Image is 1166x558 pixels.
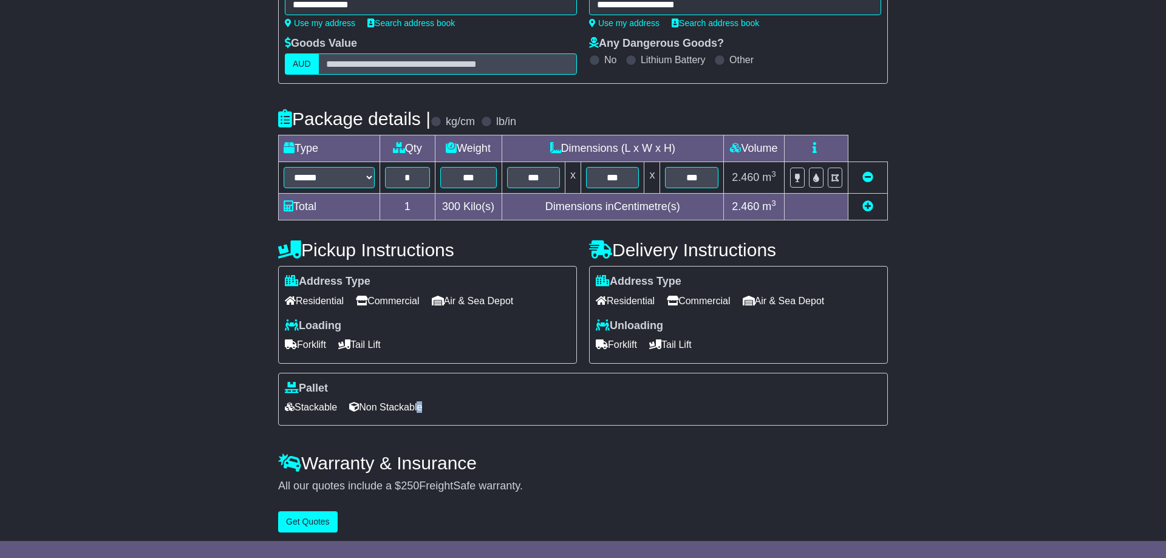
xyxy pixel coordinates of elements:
label: Goods Value [285,37,357,50]
a: Search address book [367,18,455,28]
a: Search address book [672,18,759,28]
label: Pallet [285,382,328,395]
td: Type [279,135,380,162]
label: Any Dangerous Goods? [589,37,724,50]
button: Get Quotes [278,511,338,532]
h4: Pickup Instructions [278,240,577,260]
label: Lithium Battery [641,54,706,66]
span: Commercial [667,291,730,310]
label: Unloading [596,319,663,333]
span: Forklift [596,335,637,354]
span: Residential [596,291,655,310]
span: 250 [401,480,419,492]
div: All our quotes include a $ FreightSafe warranty. [278,480,888,493]
label: Address Type [285,275,370,288]
span: Tail Lift [649,335,692,354]
span: Commercial [356,291,419,310]
a: Add new item [862,200,873,213]
span: m [762,200,776,213]
a: Use my address [285,18,355,28]
label: lb/in [496,115,516,129]
span: Forklift [285,335,326,354]
span: Air & Sea Depot [432,291,514,310]
span: Air & Sea Depot [743,291,825,310]
span: m [762,171,776,183]
label: AUD [285,53,319,75]
td: Dimensions (L x W x H) [502,135,723,162]
span: 2.460 [732,200,759,213]
label: kg/cm [446,115,475,129]
span: Non Stackable [349,398,422,417]
td: Qty [380,135,435,162]
h4: Warranty & Insurance [278,453,888,473]
span: Stackable [285,398,337,417]
td: Dimensions in Centimetre(s) [502,194,723,220]
label: Address Type [596,275,681,288]
sup: 3 [771,169,776,179]
h4: Delivery Instructions [589,240,888,260]
td: x [565,162,581,194]
label: No [604,54,616,66]
td: Weight [435,135,502,162]
td: Total [279,194,380,220]
span: Tail Lift [338,335,381,354]
label: Loading [285,319,341,333]
span: 2.460 [732,171,759,183]
td: x [644,162,660,194]
td: 1 [380,194,435,220]
label: Other [729,54,754,66]
td: Volume [723,135,784,162]
a: Use my address [589,18,660,28]
a: Remove this item [862,171,873,183]
sup: 3 [771,199,776,208]
h4: Package details | [278,109,431,129]
span: 300 [442,200,460,213]
span: Residential [285,291,344,310]
td: Kilo(s) [435,194,502,220]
